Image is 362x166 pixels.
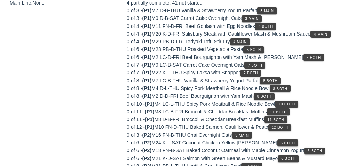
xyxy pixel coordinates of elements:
div: M24 K-L-SAT Coconut Chicken Yellow [PERSON_NAME] [127,139,352,146]
div: M20 K-D-FRI Salisbury Steak with Cauliflower Mash & Mushroom Sauce [127,30,352,38]
span: 0 of 10 - [127,101,145,107]
button: 6 Both [303,54,324,61]
span: 0 of 7 - [127,62,142,68]
div: M4 LC-L-THU Spicy Pork Meatball & Rice Noodle Bowl [127,100,352,108]
span: 0 of 7 - [127,70,142,75]
span: 0 of 3 - [127,15,142,21]
button: 6 Both [304,148,325,154]
span: 5 Both [246,48,261,52]
div: M8 LC-B-FRI Broccoli & Cheddar Breakfast Muffins [127,108,352,115]
span: 0 of 4 - [127,39,142,44]
span: (P1) [142,78,151,83]
button: 8 Both [260,77,281,84]
span: 8 Both [263,79,277,83]
span: (P1) [142,39,151,44]
button: 6 Both [278,155,299,162]
span: (P2) [142,148,151,153]
span: 4 Main [233,40,247,44]
span: 3 Main [260,9,274,13]
div: M10 FN-D-THU Baked Salmon, Cauliflower & Pesto [127,123,352,131]
div: M2 D-D-FRI Beef Bourguignon with Yam Mash [127,92,352,100]
span: 6 Both [307,149,322,153]
button: 11 Both [264,116,288,123]
span: 7 Both [243,71,258,75]
span: 3 Main [245,17,259,21]
span: 0 of 3 - [127,8,142,13]
span: (P1) [145,101,154,107]
div: M7 D-B-THU Vanilla & Strawberry Yogurt Parfait [127,7,352,14]
span: 0 of 4 - [127,31,142,37]
button: 5 Both [243,46,264,53]
span: (P1) [145,124,154,130]
span: 10 Both [278,102,295,106]
span: 8 Both [273,87,288,91]
span: 12 Both [271,126,288,129]
button: 8 Both [254,93,275,100]
div: M29 PB-D-FRI Teriyaki Tofu Stir Fry [127,38,352,45]
div: M11 FN-D-FRI Beef Goulash with Egg Noodles [127,22,352,30]
span: (P1) [142,62,151,68]
button: 3 Main [232,132,252,139]
button: 4 Both [255,23,276,30]
span: 0 of 12 - [127,124,145,130]
div: M9 LC-B-SAT Carrot Cake Overnight Oats [127,61,352,69]
span: (P2) [142,132,151,138]
span: (P1) [142,54,151,60]
span: (P1) [145,116,154,122]
div: M8 D-B-FRI Broccoli & Cheddar Breakfast Muffins [127,115,352,123]
span: 0 of 6 - [127,148,142,153]
span: 8 Both [257,95,271,98]
button: 10 Both [275,101,298,108]
button: 11 Both [267,108,290,115]
button: 3 Main [257,7,277,14]
span: 6 Both [306,56,321,60]
span: (P1) [145,109,154,114]
span: (P1) [142,85,151,91]
span: 11 Both [270,110,287,114]
span: (P1) [142,8,151,13]
span: 4 Both [258,24,273,28]
div: M16 FN-B-THU Chai Overnight Oats [127,131,352,139]
span: 5 Both [281,141,295,145]
span: 3 Main [235,134,249,137]
button: 12 Both [268,124,292,131]
div: M9 D-B-SAT Carrot Cake Overnight Oats [127,14,352,22]
button: 5 Both [277,139,298,146]
div: M7 LC-B-THU Vanilla & Strawberry Yogurt Parfait [127,77,352,84]
span: (P1) [142,70,151,75]
button: 7 Both [240,70,261,77]
span: 6 Both [281,157,296,160]
span: 0 of 11 - [127,116,145,122]
button: 7 Both [244,62,265,69]
button: 4 Main [310,31,330,38]
span: 0 of 8 - [127,93,142,99]
span: 0 of 3 - [127,132,142,138]
span: 0 of 11 - [127,109,145,114]
span: 7 Both [247,63,262,67]
span: 11 Both [267,118,284,122]
span: 0 of 4 - [127,23,142,29]
span: 4 Main [314,32,328,36]
div: M21 K-D-SAT Salmon with Green Beans & Mustard Mayo [127,154,352,162]
span: (P1) [142,93,151,99]
span: 1 of 6 - [127,46,142,52]
span: (P1) [142,46,151,52]
span: 0 of 6 - [127,156,142,161]
span: (P1) [142,23,151,29]
span: 0 of 6 - [127,54,142,60]
div: M22 K-L-THU Spicy Laksa with Snapper [127,69,352,76]
button: 3 Main [242,15,261,22]
div: M4 D-L-THU Spicy Pork Meatball & Rice Noodle Bowl [127,84,352,92]
div: M2 LC-D-FRI Beef Bourguignon with Yam Mash & [PERSON_NAME] [127,53,352,61]
span: (P1) [142,15,151,21]
span: 0 of 8 - [127,78,142,83]
span: (P2) [142,156,151,161]
span: 0 of 8 - [127,85,142,91]
div: M18 FN-B-SAT Baked Coconut Oatmeal with Maple Cinnamon Yogurt [127,146,352,154]
button: 4 Main [230,38,250,45]
span: (P1) [142,31,151,37]
span: 1 of 6 - [127,140,142,145]
button: 8 Both [270,85,291,92]
div: M28 PB-D-THU Roasted Vegetable Pasta [127,45,352,53]
span: (P2) [142,140,151,145]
